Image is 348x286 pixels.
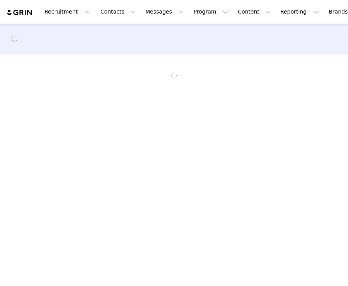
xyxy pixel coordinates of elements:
button: Reporting [276,3,324,21]
button: Content [233,3,275,21]
button: Contacts [96,3,140,21]
button: Messages [141,3,188,21]
button: Recruitment [40,3,96,21]
button: Program [189,3,233,21]
img: grin logo [6,9,33,16]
